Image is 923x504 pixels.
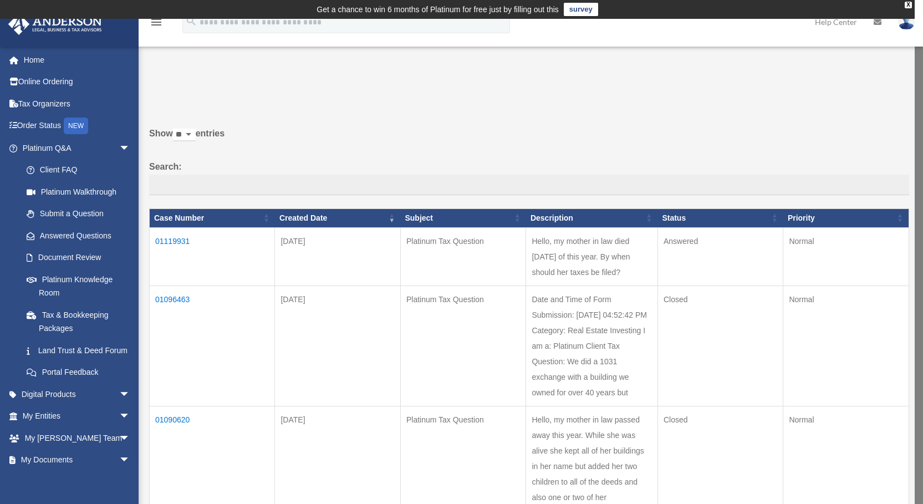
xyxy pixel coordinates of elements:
[150,16,163,29] i: menu
[783,227,909,286] td: Normal
[150,209,275,228] th: Case Number: activate to sort column ascending
[526,227,658,286] td: Hello, my mother in law died [DATE] of this year. By when should her taxes be filed?
[275,209,400,228] th: Created Date: activate to sort column ascending
[400,209,526,228] th: Subject: activate to sort column ascending
[150,286,275,406] td: 01096463
[526,209,658,228] th: Description: activate to sort column ascending
[275,227,400,286] td: [DATE]
[657,286,783,406] td: Closed
[8,115,147,138] a: Order StatusNEW
[185,15,197,27] i: search
[8,71,147,93] a: Online Ordering
[5,13,105,35] img: Anderson Advisors Platinum Portal
[657,227,783,286] td: Answered
[64,118,88,134] div: NEW
[119,137,141,160] span: arrow_drop_down
[526,286,658,406] td: Date and Time of Form Submission: [DATE] 04:52:42 PM Category: Real Estate Investing I am a: Plat...
[150,19,163,29] a: menu
[149,126,909,152] label: Show entries
[898,14,915,30] img: User Pic
[119,383,141,406] span: arrow_drop_down
[783,286,909,406] td: Normal
[657,209,783,228] th: Status: activate to sort column ascending
[8,449,147,471] a: My Documentsarrow_drop_down
[16,203,141,225] a: Submit a Question
[8,427,147,449] a: My [PERSON_NAME] Teamarrow_drop_down
[783,209,909,228] th: Priority: activate to sort column ascending
[119,405,141,428] span: arrow_drop_down
[16,268,141,304] a: Platinum Knowledge Room
[8,93,147,115] a: Tax Organizers
[16,225,136,247] a: Answered Questions
[16,181,141,203] a: Platinum Walkthrough
[16,304,141,339] a: Tax & Bookkeeping Packages
[564,3,598,16] a: survey
[16,339,141,362] a: Land Trust & Deed Forum
[317,3,559,16] div: Get a chance to win 6 months of Platinum for free just by filling out this
[16,362,141,384] a: Portal Feedback
[119,449,141,472] span: arrow_drop_down
[119,427,141,450] span: arrow_drop_down
[905,2,912,8] div: close
[8,137,141,159] a: Platinum Q&Aarrow_drop_down
[8,383,147,405] a: Digital Productsarrow_drop_down
[400,286,526,406] td: Platinum Tax Question
[150,227,275,286] td: 01119931
[275,286,400,406] td: [DATE]
[16,159,141,181] a: Client FAQ
[149,159,909,196] label: Search:
[149,175,909,196] input: Search:
[8,405,147,427] a: My Entitiesarrow_drop_down
[8,49,147,71] a: Home
[400,227,526,286] td: Platinum Tax Question
[173,129,196,141] select: Showentries
[16,247,141,269] a: Document Review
